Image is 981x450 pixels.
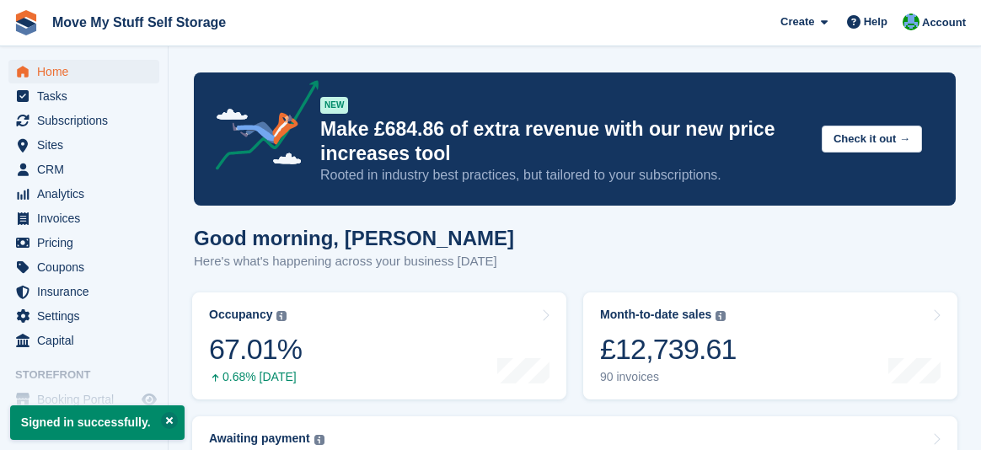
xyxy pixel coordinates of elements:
img: stora-icon-8386f47178a22dfd0bd8f6a31ec36ba5ce8667c1dd55bd0f319d3a0aa187defe.svg [13,10,39,35]
a: menu [8,304,159,328]
span: Invoices [37,206,138,230]
span: CRM [37,158,138,181]
span: Coupons [37,255,138,279]
img: icon-info-grey-7440780725fd019a000dd9b08b2336e03edf1995a4989e88bcd33f0948082b44.svg [276,311,287,321]
span: Sites [37,133,138,157]
span: Help [864,13,887,30]
button: Check it out → [822,126,922,153]
a: menu [8,388,159,411]
a: Preview store [139,389,159,410]
p: Make £684.86 of extra revenue with our new price increases tool [320,117,808,166]
img: Dan [903,13,919,30]
div: 0.68% [DATE] [209,370,302,384]
span: Capital [37,329,138,352]
a: menu [8,133,159,157]
span: Settings [37,304,138,328]
div: 67.01% [209,332,302,367]
span: Account [922,14,966,31]
div: Occupancy [209,308,272,322]
img: icon-info-grey-7440780725fd019a000dd9b08b2336e03edf1995a4989e88bcd33f0948082b44.svg [716,311,726,321]
span: Tasks [37,84,138,108]
a: menu [8,280,159,303]
p: Signed in successfully. [10,405,185,440]
div: NEW [320,97,348,114]
h1: Good morning, [PERSON_NAME] [194,227,514,249]
span: Booking Portal [37,388,138,411]
span: Insurance [37,280,138,303]
img: price-adjustments-announcement-icon-8257ccfd72463d97f412b2fc003d46551f7dbcb40ab6d574587a9cd5c0d94... [201,80,319,176]
div: Awaiting payment [209,431,310,446]
a: menu [8,206,159,230]
span: Home [37,60,138,83]
div: £12,739.61 [600,332,737,367]
a: menu [8,182,159,206]
a: Move My Stuff Self Storage [46,8,233,36]
span: Create [780,13,814,30]
a: menu [8,255,159,279]
div: Month-to-date sales [600,308,711,322]
a: menu [8,109,159,132]
img: icon-info-grey-7440780725fd019a000dd9b08b2336e03edf1995a4989e88bcd33f0948082b44.svg [314,435,324,445]
span: Storefront [15,367,168,383]
div: 90 invoices [600,370,737,384]
span: Subscriptions [37,109,138,132]
a: Month-to-date sales £12,739.61 90 invoices [583,292,957,399]
a: menu [8,60,159,83]
a: menu [8,231,159,254]
p: Here's what's happening across your business [DATE] [194,252,514,271]
span: Analytics [37,182,138,206]
a: Occupancy 67.01% 0.68% [DATE] [192,292,566,399]
a: menu [8,84,159,108]
p: Rooted in industry best practices, but tailored to your subscriptions. [320,166,808,185]
a: menu [8,158,159,181]
a: menu [8,329,159,352]
span: Pricing [37,231,138,254]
